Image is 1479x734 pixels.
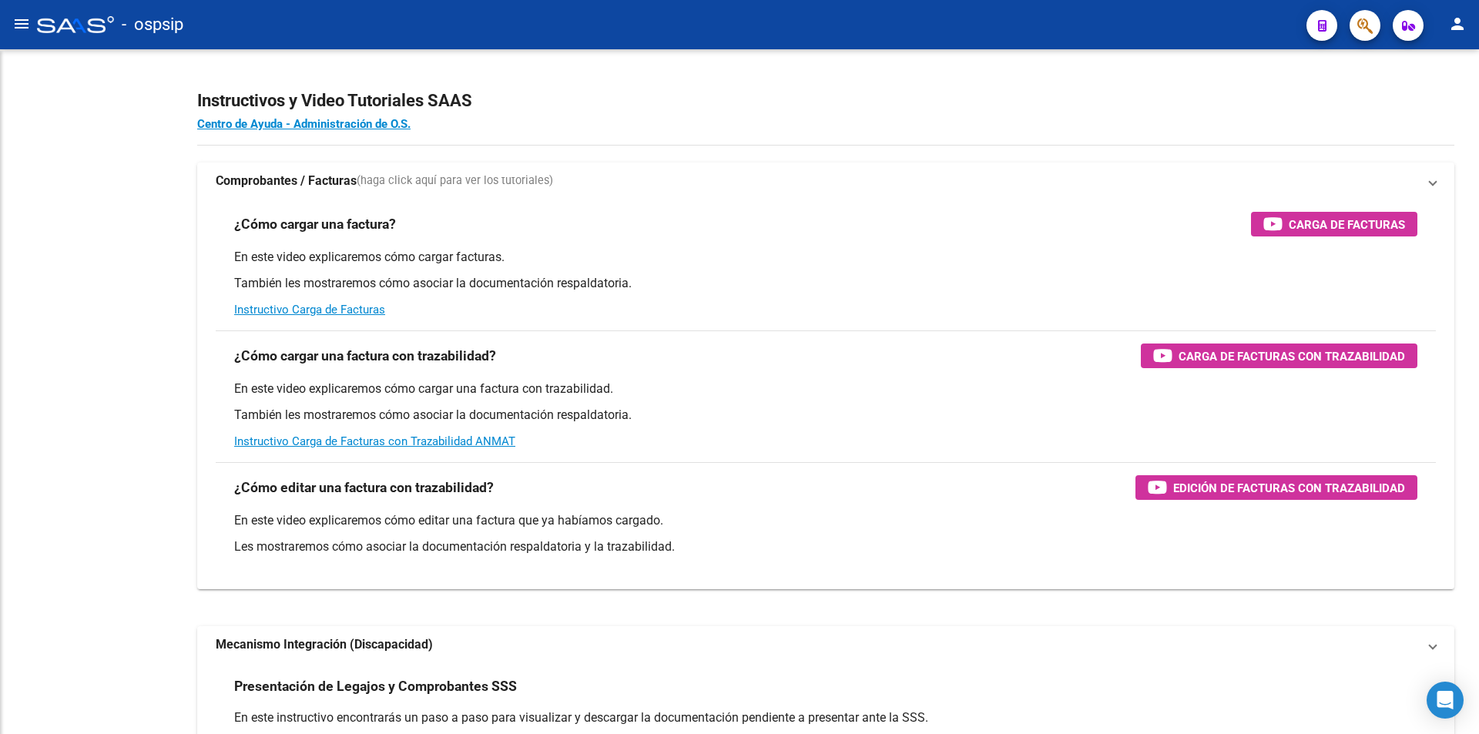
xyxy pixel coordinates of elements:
h3: ¿Cómo cargar una factura con trazabilidad? [234,345,496,367]
p: También les mostraremos cómo asociar la documentación respaldatoria. [234,407,1417,424]
span: Carga de Facturas [1289,215,1405,234]
button: Carga de Facturas con Trazabilidad [1141,344,1417,368]
button: Edición de Facturas con Trazabilidad [1135,475,1417,500]
h2: Instructivos y Video Tutoriales SAAS [197,86,1454,116]
span: Carga de Facturas con Trazabilidad [1179,347,1405,366]
strong: Comprobantes / Facturas [216,173,357,189]
strong: Mecanismo Integración (Discapacidad) [216,636,433,653]
h3: ¿Cómo editar una factura con trazabilidad? [234,477,494,498]
a: Instructivo Carga de Facturas con Trazabilidad ANMAT [234,434,515,448]
a: Instructivo Carga de Facturas [234,303,385,317]
a: Centro de Ayuda - Administración de O.S. [197,117,411,131]
div: Comprobantes / Facturas(haga click aquí para ver los tutoriales) [197,199,1454,589]
span: (haga click aquí para ver los tutoriales) [357,173,553,189]
p: En este instructivo encontrarás un paso a paso para visualizar y descargar la documentación pendi... [234,709,1417,726]
span: Edición de Facturas con Trazabilidad [1173,478,1405,498]
span: - ospsip [122,8,183,42]
div: Open Intercom Messenger [1427,682,1464,719]
button: Carga de Facturas [1251,212,1417,236]
h3: ¿Cómo cargar una factura? [234,213,396,235]
p: En este video explicaremos cómo editar una factura que ya habíamos cargado. [234,512,1417,529]
h3: Presentación de Legajos y Comprobantes SSS [234,675,517,697]
mat-expansion-panel-header: Comprobantes / Facturas(haga click aquí para ver los tutoriales) [197,163,1454,199]
mat-icon: menu [12,15,31,33]
mat-expansion-panel-header: Mecanismo Integración (Discapacidad) [197,626,1454,663]
mat-icon: person [1448,15,1467,33]
p: En este video explicaremos cómo cargar una factura con trazabilidad. [234,380,1417,397]
p: Les mostraremos cómo asociar la documentación respaldatoria y la trazabilidad. [234,538,1417,555]
p: También les mostraremos cómo asociar la documentación respaldatoria. [234,275,1417,292]
p: En este video explicaremos cómo cargar facturas. [234,249,1417,266]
